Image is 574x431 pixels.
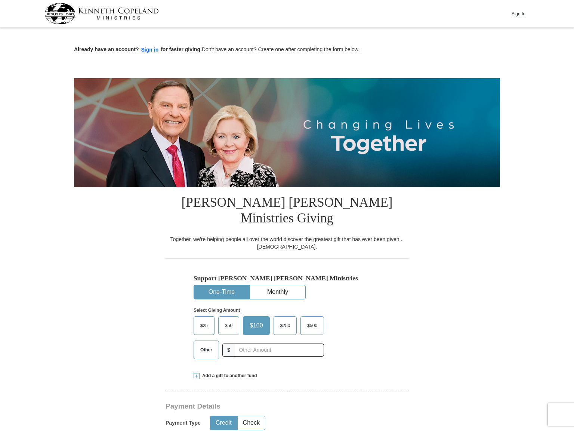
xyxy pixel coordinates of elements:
[166,187,408,235] h1: [PERSON_NAME] [PERSON_NAME] Ministries Giving
[200,373,257,379] span: Add a gift to another fund
[210,416,237,430] button: Credit
[166,235,408,250] div: Together, we're helping people all over the world discover the greatest gift that has ever been g...
[222,344,235,357] span: $
[194,308,240,313] strong: Select Giving Amount
[74,46,500,54] p: Don't have an account? Create one after completing the form below.
[303,320,321,331] span: $500
[235,344,324,357] input: Other Amount
[507,8,530,19] button: Sign In
[197,344,216,355] span: Other
[250,285,305,299] button: Monthly
[221,320,236,331] span: $50
[197,320,212,331] span: $25
[166,402,356,411] h3: Payment Details
[238,416,265,430] button: Check
[166,420,201,426] h5: Payment Type
[246,320,267,331] span: $100
[194,274,380,282] h5: Support [PERSON_NAME] [PERSON_NAME] Ministries
[194,285,249,299] button: One-Time
[277,320,294,331] span: $250
[74,46,202,52] strong: Already have an account? for faster giving.
[139,46,161,54] button: Sign in
[44,3,159,24] img: kcm-header-logo.svg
